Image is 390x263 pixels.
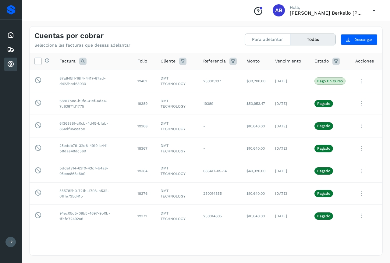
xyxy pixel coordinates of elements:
[156,227,198,250] td: DMT TECHNOLOGY
[198,227,242,250] td: 250014315
[242,182,270,205] td: $10,640.00
[59,58,76,64] span: Factura
[317,146,330,151] p: Pagado
[156,160,198,182] td: DMT TECHNOLOGY
[198,160,242,182] td: 686417-05-14
[55,70,133,92] td: 87a845ff-18f4-4417-87ad-d423bcd63030
[55,227,133,250] td: d4e9c6ef-6145-44d7-838c-434ba74114f8
[4,28,17,42] div: Inicio
[133,92,156,115] td: 19389
[55,182,133,205] td: 555782b0-721b-4798-b532-01ffe735d41b
[242,137,270,160] td: $10,640.00
[317,101,330,106] p: Pagado
[133,160,156,182] td: 19384
[198,137,242,160] td: -
[55,205,133,227] td: 94ec05d5-08b5-4697-9b0b-1fcfc72492a6
[317,169,330,173] p: Pagado
[317,214,330,218] p: Pagado
[270,137,310,160] td: [DATE]
[290,5,363,10] p: Hola,
[270,205,310,227] td: [DATE]
[203,58,226,64] span: Referencia
[156,70,198,92] td: DMT TECHNOLOGY
[245,34,290,45] button: Para adelantar
[133,182,156,205] td: 19376
[156,92,198,115] td: DMT TECHNOLOGY
[314,58,329,64] span: Estado
[270,227,310,250] td: [DATE]
[156,115,198,137] td: DMT TECHNOLOGY
[290,10,363,16] p: Arturo Berkelio Martinez Hernández
[275,58,301,64] span: Vencimiento
[246,58,260,64] span: Monto
[156,182,198,205] td: DMT TECHNOLOGY
[34,31,104,40] h4: Cuentas por cobrar
[156,137,198,160] td: DMT TECHNOLOGY
[270,182,310,205] td: [DATE]
[354,37,372,42] span: Descargar
[133,205,156,227] td: 19371
[133,115,156,137] td: 19368
[55,115,133,137] td: 6f36836f-c0cb-4d45-bfab-864df05ceabc
[242,92,270,115] td: $50,953.47
[290,34,335,45] button: Todas
[242,205,270,227] td: $10,640.00
[137,58,147,64] span: Folio
[242,160,270,182] td: $40,320.00
[198,70,242,92] td: 250015137
[4,58,17,71] div: Cuentas por cobrar
[341,34,378,45] button: Descargar
[317,79,343,83] p: Pago en curso
[242,227,270,250] td: $20,160.00
[198,115,242,137] td: -
[242,70,270,92] td: $39,200.00
[156,205,198,227] td: DMT TECHNOLOGY
[133,70,156,92] td: 19401
[133,137,156,160] td: 19367
[55,92,133,115] td: 68817b8c-b9fe-41ef-ada4-7c63871d1775
[133,227,156,250] td: 19357
[270,115,310,137] td: [DATE]
[198,205,242,227] td: 250014805
[355,58,374,64] span: Acciones
[198,92,242,115] td: 19389
[4,43,17,56] div: Embarques
[317,191,330,196] p: Pagado
[242,115,270,137] td: $10,640.00
[317,124,330,128] p: Pagado
[55,137,133,160] td: 25eddb79-32d6-4919-b441-b8dae48dc569
[270,160,310,182] td: [DATE]
[34,43,130,48] p: Selecciona las facturas que deseas adelantar
[270,70,310,92] td: [DATE]
[161,58,175,64] span: Cliente
[55,160,133,182] td: bddef314-63f0-43c7-b4a8-05eee868c6b9
[270,92,310,115] td: [DATE]
[198,182,242,205] td: 250014855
